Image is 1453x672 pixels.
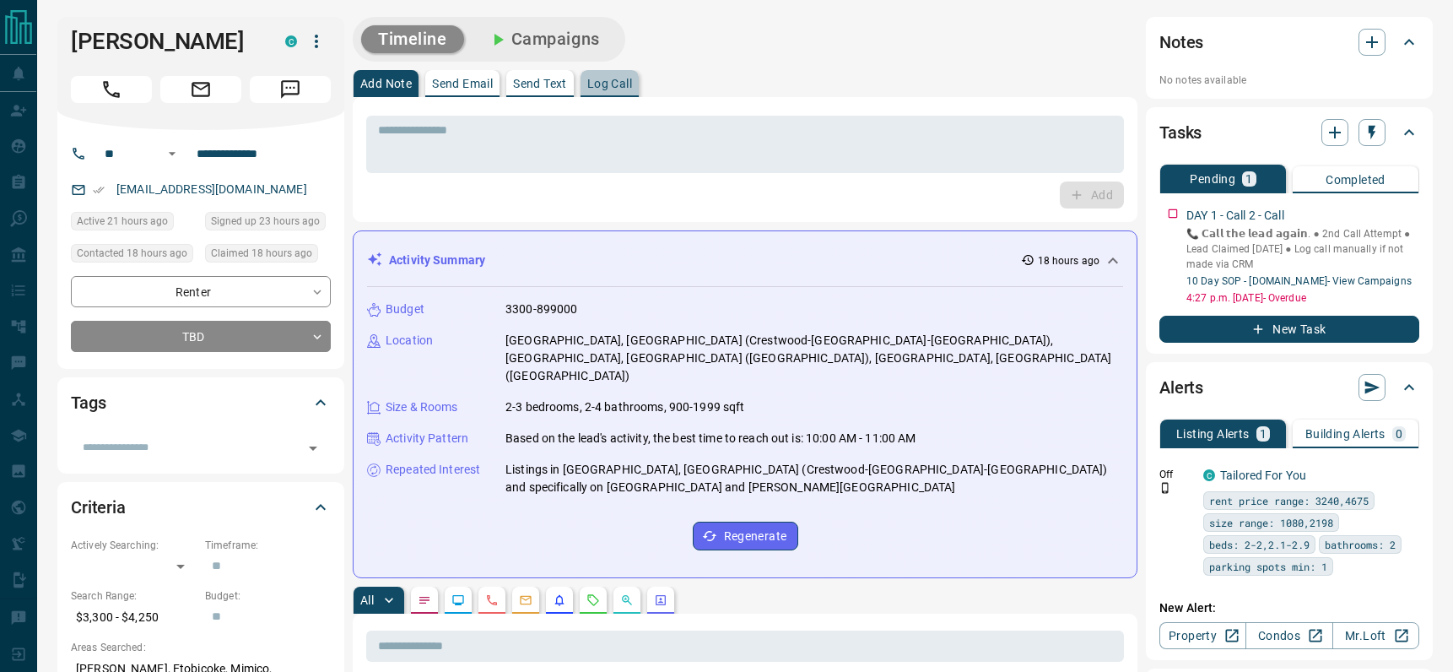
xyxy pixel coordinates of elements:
[519,593,532,607] svg: Emails
[367,245,1123,276] div: Activity Summary18 hours ago
[77,245,187,262] span: Contacted 18 hours ago
[71,487,331,528] div: Criteria
[77,213,168,230] span: Active 21 hours ago
[71,244,197,268] div: Mon Aug 18 2025
[285,35,297,47] div: condos.ca
[513,78,567,89] p: Send Text
[1305,428,1385,440] p: Building Alerts
[205,244,331,268] div: Mon Aug 18 2025
[1220,469,1306,482] a: Tailored For You
[1159,467,1193,482] p: Off
[620,593,634,607] svg: Opportunities
[1186,275,1412,287] a: 10 Day SOP - [DOMAIN_NAME]- View Campaigns
[71,538,197,553] p: Actively Searching:
[1326,174,1385,186] p: Completed
[587,78,632,89] p: Log Call
[1159,29,1203,56] h2: Notes
[505,301,577,318] p: 3300-899000
[71,276,331,307] div: Renter
[586,593,600,607] svg: Requests
[471,25,617,53] button: Campaigns
[654,593,667,607] svg: Agent Actions
[1203,469,1215,481] div: condos.ca
[1245,622,1332,649] a: Condos
[1159,482,1171,494] svg: Push Notification Only
[1159,22,1419,62] div: Notes
[386,461,480,479] p: Repeated Interest
[1159,622,1246,649] a: Property
[160,76,241,103] span: Email
[71,640,331,655] p: Areas Searched:
[1159,367,1419,408] div: Alerts
[162,144,182,164] button: Open
[505,398,745,416] p: 2-3 bedrooms, 2-4 bathrooms, 900-1999 sqft
[505,332,1123,385] p: [GEOGRAPHIC_DATA], [GEOGRAPHIC_DATA] (Crestwood-[GEOGRAPHIC_DATA]-[GEOGRAPHIC_DATA]), [GEOGRAPHIC...
[418,593,431,607] svg: Notes
[386,398,458,416] p: Size & Rooms
[1159,73,1419,88] p: No notes available
[386,301,424,318] p: Budget
[1159,316,1419,343] button: New Task
[386,332,433,350] p: Location
[1245,173,1252,185] p: 1
[1176,428,1250,440] p: Listing Alerts
[1209,536,1310,553] span: beds: 2-2,2.1-2.9
[1396,428,1402,440] p: 0
[1209,558,1327,575] span: parking spots min: 1
[505,461,1123,496] p: Listings in [GEOGRAPHIC_DATA], [GEOGRAPHIC_DATA] (Crestwood-[GEOGRAPHIC_DATA]-[GEOGRAPHIC_DATA]) ...
[93,184,105,196] svg: Email Verified
[1159,119,1202,146] h2: Tasks
[301,436,325,460] button: Open
[71,604,197,631] p: $3,300 - $4,250
[1190,173,1235,185] p: Pending
[205,538,331,553] p: Timeframe:
[205,212,331,236] div: Mon Aug 18 2025
[451,593,465,607] svg: Lead Browsing Activity
[71,382,331,423] div: Tags
[361,25,464,53] button: Timeline
[1038,253,1099,268] p: 18 hours ago
[1332,622,1419,649] a: Mr.Loft
[1260,428,1267,440] p: 1
[485,593,499,607] svg: Calls
[432,78,493,89] p: Send Email
[71,321,331,352] div: TBD
[71,494,126,521] h2: Criteria
[1209,514,1333,531] span: size range: 1080,2198
[71,76,152,103] span: Call
[211,245,312,262] span: Claimed 18 hours ago
[250,76,331,103] span: Message
[211,213,320,230] span: Signed up 23 hours ago
[1186,207,1284,225] p: DAY 1 - Call 2 - Call
[360,78,412,89] p: Add Note
[389,252,485,269] p: Activity Summary
[205,588,331,604] p: Budget:
[386,430,468,447] p: Activity Pattern
[71,389,105,416] h2: Tags
[1186,226,1419,272] p: 📞 𝗖𝗮𝗹𝗹 𝘁𝗵𝗲 𝗹𝗲𝗮𝗱 𝗮𝗴𝗮𝗶𝗻. ● 2nd Call Attempt ● Lead Claimed [DATE] ‎● Log call manually if not made ...
[1209,492,1369,509] span: rent price range: 3240,4675
[71,588,197,604] p: Search Range:
[505,430,916,447] p: Based on the lead's activity, the best time to reach out is: 10:00 AM - 11:00 AM
[116,182,307,196] a: [EMAIL_ADDRESS][DOMAIN_NAME]
[693,522,798,550] button: Regenerate
[1186,290,1419,306] p: 4:27 p.m. [DATE] - Overdue
[1159,112,1419,153] div: Tasks
[1159,374,1203,401] h2: Alerts
[1325,536,1396,553] span: bathrooms: 2
[553,593,566,607] svg: Listing Alerts
[71,212,197,236] div: Mon Aug 18 2025
[1159,599,1419,617] p: New Alert:
[71,28,260,55] h1: [PERSON_NAME]
[360,594,374,606] p: All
